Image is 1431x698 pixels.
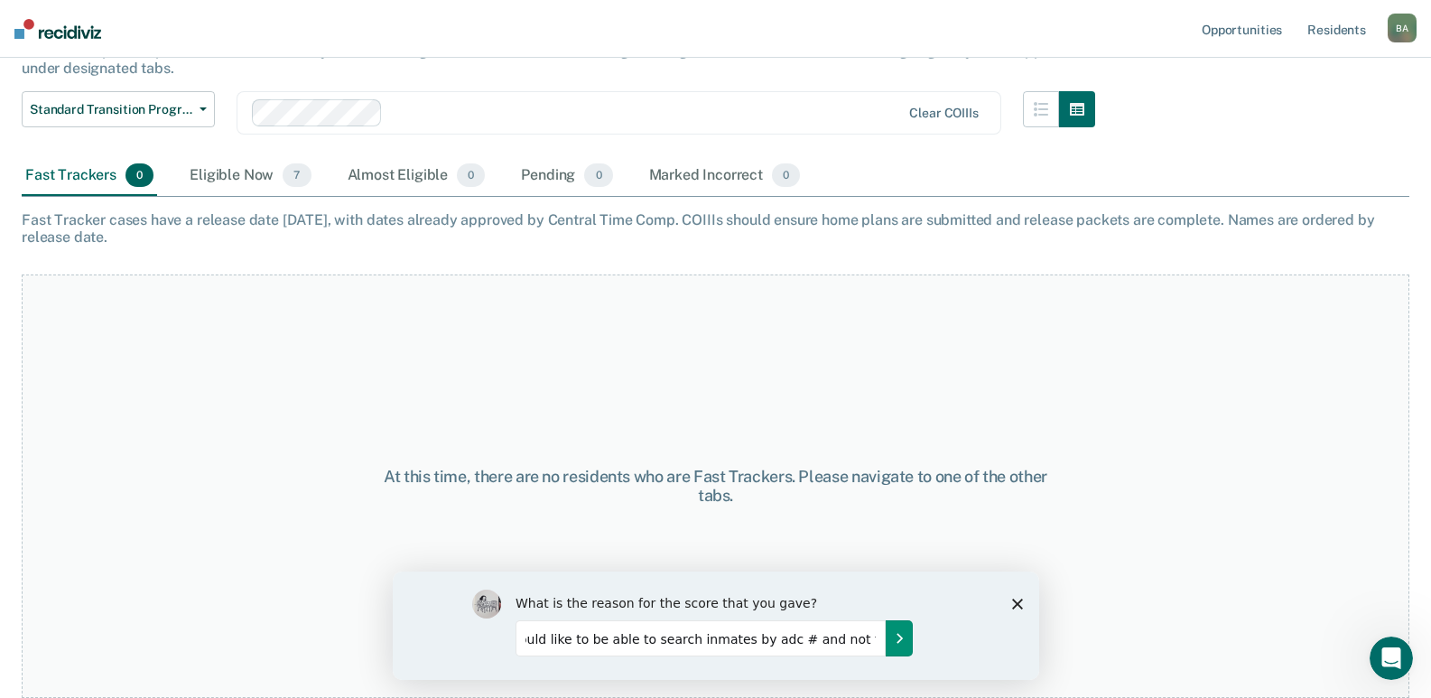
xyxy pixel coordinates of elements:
iframe: Survey by Kim from Recidiviz [393,572,1039,680]
div: At this time, there are no residents who are Fast Trackers. Please navigate to one of the other t... [369,467,1063,506]
div: Almost Eligible0 [344,156,489,196]
button: BA [1388,14,1417,42]
span: 0 [584,163,612,187]
span: 7 [283,163,311,187]
div: Marked Incorrect0 [646,156,804,196]
button: Standard Transition Program Release [22,91,215,127]
span: 0 [125,163,153,187]
span: Standard Transition Program Release [30,102,192,117]
div: Fast Tracker cases have a release date [DATE], with dates already approved by Central Time Comp. ... [22,211,1409,246]
span: 0 [457,163,485,187]
iframe: Intercom live chat [1370,637,1413,680]
div: This tool helps staff prioritize inmates for early release through the Standard Transition Progra... [22,42,1095,77]
div: Fast Trackers0 [22,156,157,196]
div: Eligible Now7 [186,156,314,196]
div: B A [1388,14,1417,42]
img: Recidiviz [14,19,101,39]
div: Pending0 [517,156,616,196]
div: Clear COIIIs [909,106,978,121]
span: 0 [772,163,800,187]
